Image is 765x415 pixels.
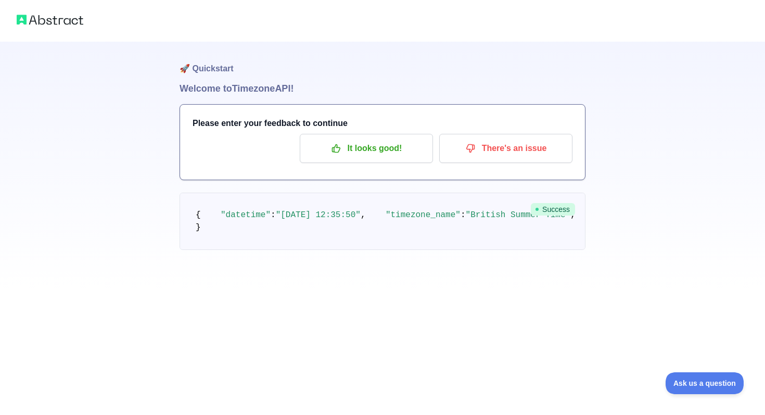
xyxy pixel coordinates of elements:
[196,210,201,220] span: {
[17,12,83,27] img: Abstract logo
[180,42,585,81] h1: 🚀 Quickstart
[461,210,466,220] span: :
[221,210,271,220] span: "datetime"
[180,81,585,96] h1: Welcome to Timezone API!
[466,210,571,220] span: "British Summer Time"
[361,210,366,220] span: ,
[308,140,425,157] p: It looks good!
[447,140,565,157] p: There's an issue
[300,134,433,163] button: It looks good!
[666,372,744,394] iframe: Toggle Customer Support
[271,210,276,220] span: :
[276,210,361,220] span: "[DATE] 12:35:50"
[439,134,572,163] button: There's an issue
[193,117,572,130] h3: Please enter your feedback to continue
[531,203,575,216] span: Success
[386,210,461,220] span: "timezone_name"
